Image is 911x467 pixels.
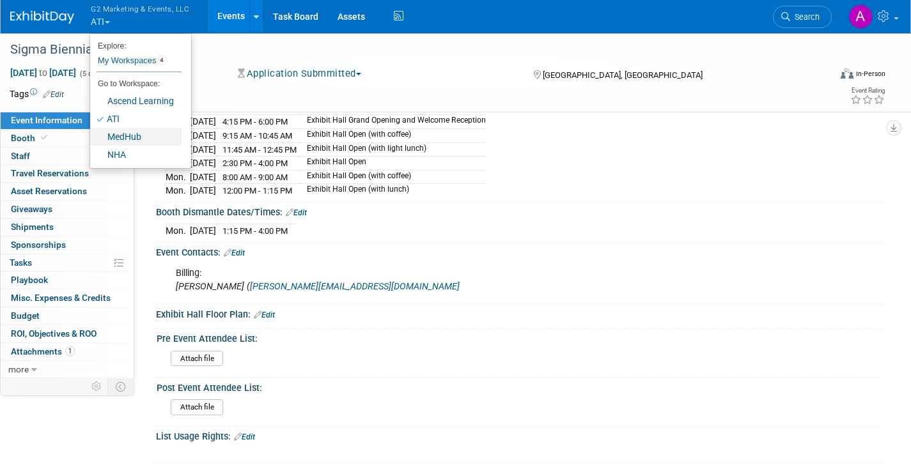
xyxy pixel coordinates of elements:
span: more [8,364,29,374]
span: Asset Reservations [11,186,87,196]
div: In-Person [855,69,885,79]
td: Exhibit Hall Grand Opening and Welcome Reception [299,115,486,129]
a: ROI, Objectives & ROO [1,325,134,342]
span: [DATE] [DATE] [10,67,77,79]
a: Attachments1 [1,343,134,360]
span: ROI, Objectives & ROO [11,328,97,339]
td: Exhibit Hall Open (with lunch) [299,184,486,197]
div: Exhibit Hall Floor Plan: [156,305,885,321]
a: NHA [90,146,182,164]
span: 4 [156,55,167,65]
a: Booth [1,130,134,147]
span: Travel Reservations [11,168,89,178]
a: Edit [43,90,64,99]
a: Edit [224,249,245,257]
a: Search [773,6,832,28]
td: [DATE] [190,157,216,171]
span: 1 [65,346,75,356]
a: Staff [1,148,134,165]
td: [DATE] [190,142,216,157]
span: to [37,68,49,78]
span: Booth [11,133,50,143]
span: 11:45 AM - 12:45 PM [222,145,297,155]
td: Mon. [166,170,190,184]
span: Staff [11,151,30,161]
a: Misc. Expenses & Credits [1,289,134,307]
td: Toggle Event Tabs [108,378,134,395]
td: [DATE] [190,184,216,197]
li: Explore: [90,38,182,50]
td: [DATE] [190,128,216,142]
td: [DATE] [190,115,216,129]
td: Personalize Event Tab Strip [86,378,108,395]
a: My Workspaces4 [97,50,182,72]
a: Ascend Learning [90,92,182,110]
td: Exhibit Hall Open (with coffee) [299,170,486,184]
span: 12:00 PM - 1:15 PM [222,186,292,195]
button: Application Submmitted [233,67,366,80]
span: Tasks [10,257,32,268]
a: Budget [1,307,134,325]
td: [DATE] [190,170,216,184]
a: Travel Reservations [1,165,134,182]
span: 9:15 AM - 10:45 AM [222,131,292,141]
a: [PERSON_NAME][EMAIL_ADDRESS][DOMAIN_NAME] [250,281,460,292]
a: Event Information [1,112,134,129]
span: 4:15 PM - 6:00 PM [222,117,288,126]
td: [DATE] [190,224,216,238]
span: Budget [11,310,40,321]
i: Booth reservation complete [41,134,47,141]
span: (5 days) [79,70,105,78]
div: Sigma Biennial Convention [6,38,811,61]
a: Giveaways [1,201,134,218]
td: Mon. [166,184,190,197]
a: more [1,361,134,378]
img: ExhibitDay [10,11,74,24]
span: Misc. Expenses & Credits [11,293,111,303]
td: Mon. [166,224,190,238]
img: Format-Inperson.png [841,68,853,79]
span: Playbook [11,275,48,285]
a: Playbook [1,272,134,289]
div: Post Event Attendee List: [157,378,880,394]
span: G2 Marketing & Events, LLC [91,2,189,15]
a: Edit [286,208,307,217]
div: List Usage Rights: [156,427,885,443]
td: Tags [10,88,64,100]
a: Asset Reservations [1,183,134,200]
div: Booth Dismantle Dates/Times: [156,203,885,219]
span: Search [790,12,820,22]
div: Event Contacts: [156,243,885,259]
span: Sponsorships [11,240,66,250]
a: Sponsorships [1,236,134,254]
div: Event Rating [850,88,885,94]
li: Go to Workspace: [90,75,182,92]
td: Exhibit Hall Open [299,157,486,171]
img: Anna Lerner [848,4,873,29]
span: 8:00 AM - 9:00 AM [222,172,288,182]
a: Tasks [1,254,134,272]
td: Exhibit Hall Open (with coffee) [299,128,486,142]
i: [PERSON_NAME] ( [176,281,250,292]
span: Shipments [11,222,54,232]
span: 2:30 PM - 4:00 PM [222,158,288,168]
a: ATI [90,110,182,128]
span: Event Information [11,115,82,125]
td: Exhibit Hall Open (with light lunch) [299,142,486,157]
div: Billing: [167,261,744,299]
a: MedHub [90,128,182,146]
span: 1:15 PM - 4:00 PM [222,226,288,236]
div: Event Format [756,66,885,86]
a: Edit [234,433,255,441]
span: Giveaways [11,204,52,214]
span: [GEOGRAPHIC_DATA], [GEOGRAPHIC_DATA] [543,70,703,80]
span: Attachments [11,346,75,356]
div: Pre Event Attendee List: [157,329,880,345]
a: Edit [254,310,275,319]
a: Shipments [1,218,134,236]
